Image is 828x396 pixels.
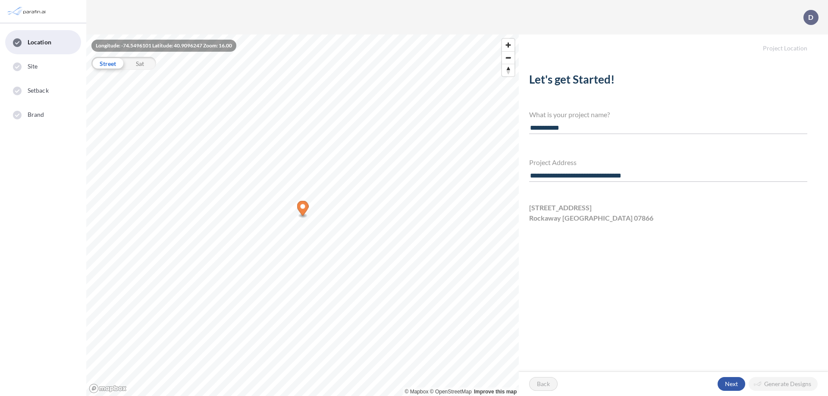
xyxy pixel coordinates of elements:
[808,13,813,21] p: D
[297,201,309,218] div: Map marker
[124,57,156,70] div: Sat
[529,73,807,90] h2: Let's get Started!
[519,34,828,52] h5: Project Location
[28,62,38,71] span: Site
[86,34,519,396] canvas: Map
[502,39,514,51] button: Zoom in
[529,213,653,223] span: Rockaway [GEOGRAPHIC_DATA] 07866
[89,384,127,393] a: Mapbox homepage
[405,389,429,395] a: Mapbox
[502,52,514,64] span: Zoom out
[91,40,236,52] div: Longitude: -74.5496101 Latitude: 40.9096247 Zoom: 16.00
[718,377,745,391] button: Next
[28,38,51,47] span: Location
[474,389,517,395] a: Improve this map
[28,110,44,119] span: Brand
[529,203,592,213] span: [STREET_ADDRESS]
[502,51,514,64] button: Zoom out
[502,64,514,76] button: Reset bearing to north
[430,389,472,395] a: OpenStreetMap
[529,110,807,118] h4: What is your project name?
[28,86,49,95] span: Setback
[91,57,124,70] div: Street
[529,158,807,166] h4: Project Address
[6,3,48,19] img: Parafin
